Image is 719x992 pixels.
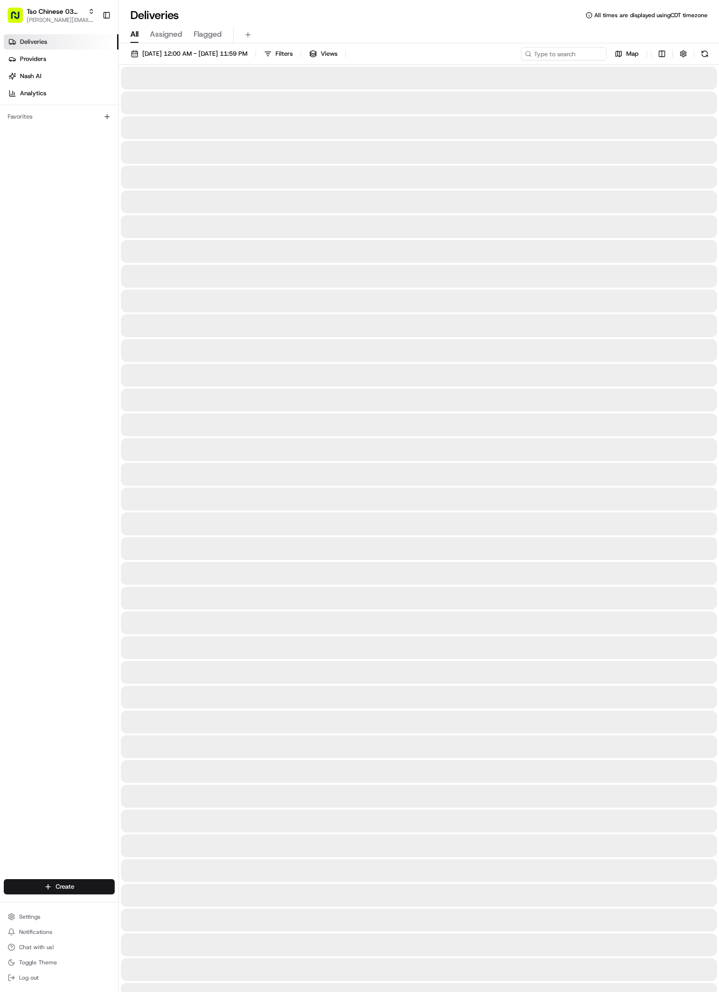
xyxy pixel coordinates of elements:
[20,72,41,80] span: Nash AI
[4,109,115,124] div: Favorites
[127,47,252,60] button: [DATE] 12:00 AM - [DATE] 11:59 PM
[27,7,84,16] button: Tso Chinese 03 TsoCo
[260,47,297,60] button: Filters
[19,974,39,982] span: Log out
[19,943,54,951] span: Chat with us!
[4,69,118,84] a: Nash AI
[4,956,115,969] button: Toggle Theme
[20,89,46,98] span: Analytics
[594,11,708,19] span: All times are displayed using CDT timezone
[4,51,118,67] a: Providers
[19,913,40,921] span: Settings
[194,29,222,40] span: Flagged
[4,34,118,50] a: Deliveries
[4,4,98,27] button: Tso Chinese 03 TsoCo[PERSON_NAME][EMAIL_ADDRESS][DOMAIN_NAME]
[27,16,95,24] button: [PERSON_NAME][EMAIL_ADDRESS][DOMAIN_NAME]
[626,50,639,58] span: Map
[4,86,118,101] a: Analytics
[698,47,711,60] button: Refresh
[4,879,115,894] button: Create
[521,47,607,60] input: Type to search
[130,29,138,40] span: All
[20,55,46,63] span: Providers
[321,50,337,58] span: Views
[130,8,179,23] h1: Deliveries
[611,47,643,60] button: Map
[142,50,247,58] span: [DATE] 12:00 AM - [DATE] 11:59 PM
[20,38,47,46] span: Deliveries
[276,50,293,58] span: Filters
[4,925,115,939] button: Notifications
[4,971,115,984] button: Log out
[4,941,115,954] button: Chat with us!
[56,882,74,891] span: Create
[19,928,52,936] span: Notifications
[19,959,57,966] span: Toggle Theme
[4,910,115,923] button: Settings
[150,29,182,40] span: Assigned
[305,47,342,60] button: Views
